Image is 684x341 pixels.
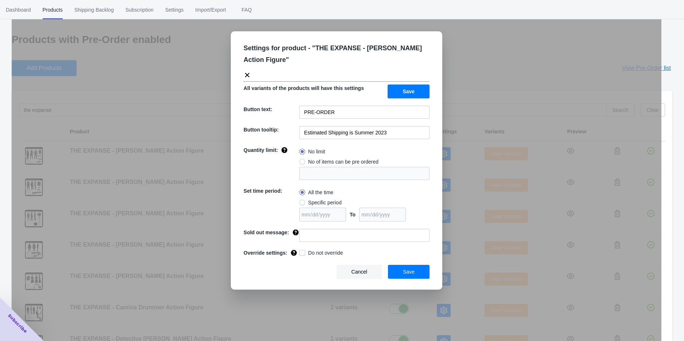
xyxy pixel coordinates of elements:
span: Dashboard [6,0,31,19]
span: Do not override [308,249,343,256]
span: Cancel [351,269,368,275]
span: No of items can be pre ordered [308,158,378,165]
span: Override settings: [244,250,287,256]
span: Save [403,269,415,275]
span: All the time [308,189,333,196]
span: Subscribe [7,313,28,334]
span: Button tooltip: [244,127,279,133]
span: Settings [165,0,184,19]
span: Shipping Backlog [74,0,114,19]
button: Save [388,265,430,279]
span: Set time period: [244,188,282,194]
span: No limit [308,148,325,155]
button: Cancel [337,265,382,279]
span: Subscription [125,0,153,19]
span: FAQ [238,0,256,19]
p: Settings for product - " THE EXPANSE - [PERSON_NAME] Action Figure " [244,42,435,66]
span: Button text: [244,106,272,112]
span: Quantity limit: [244,147,278,153]
span: Products [43,0,63,19]
button: Save [388,85,430,98]
span: Specific period [308,199,342,206]
span: All variants of the products will have this settings [244,85,364,91]
span: To [350,212,355,217]
span: Import/Export [195,0,226,19]
span: Sold out message: [244,230,289,235]
span: Save [403,89,415,94]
